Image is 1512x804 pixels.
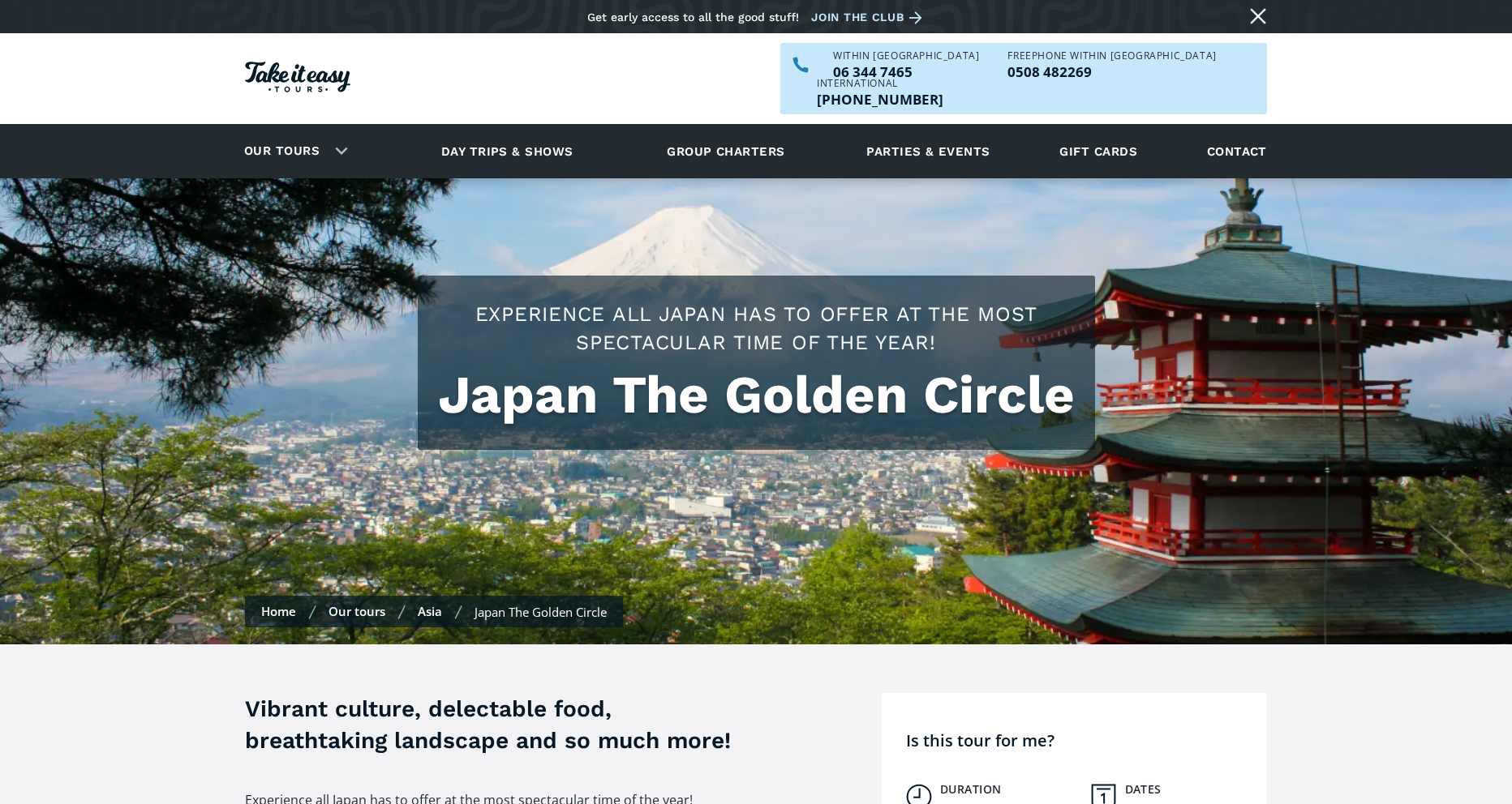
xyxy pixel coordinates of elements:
a: Call us freephone within NZ on 0508482269 [1007,65,1216,79]
div: Get early access to all the good stuff! [587,11,799,24]
a: Call us outside of NZ on +6463447465 [817,92,943,106]
img: Take it easy Tours logo [245,62,350,92]
p: [PHONE_NUMBER] [817,92,943,106]
a: Contact [1199,129,1275,173]
div: Freephone WITHIN [GEOGRAPHIC_DATA] [1007,51,1216,61]
div: International [817,79,943,88]
h5: Duration [940,782,1075,797]
a: Day trips & shows [421,129,594,173]
div: Our tours [225,129,360,173]
p: 06 344 7465 [833,65,979,79]
a: Asia [418,603,442,619]
a: Gift cards [1051,129,1145,173]
h3: Vibrant culture, delectable food, breathtaking landscape and so much more! [245,693,748,756]
nav: Breadcrumbs [245,596,623,627]
a: Join the club [811,7,928,28]
a: Call us within NZ on 063447465 [833,65,979,79]
a: Parties & events [858,129,998,173]
a: Our tours [329,603,385,619]
a: Group charters [646,129,805,173]
a: Close message [1245,3,1271,29]
h2: Experience all Japan has to offer at the most spectacular time of the year! [434,300,1079,357]
h1: Japan The Golden Circle [434,365,1079,426]
div: Japan The Golden Circle [475,604,607,620]
a: Homepage [245,53,350,105]
div: WITHIN [GEOGRAPHIC_DATA] [833,51,979,61]
h5: Dates [1125,782,1260,797]
h4: Is this tour for me? [906,729,1259,751]
a: Our tours [232,132,332,170]
a: Home [261,603,296,619]
p: 0508 482269 [1007,65,1216,79]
